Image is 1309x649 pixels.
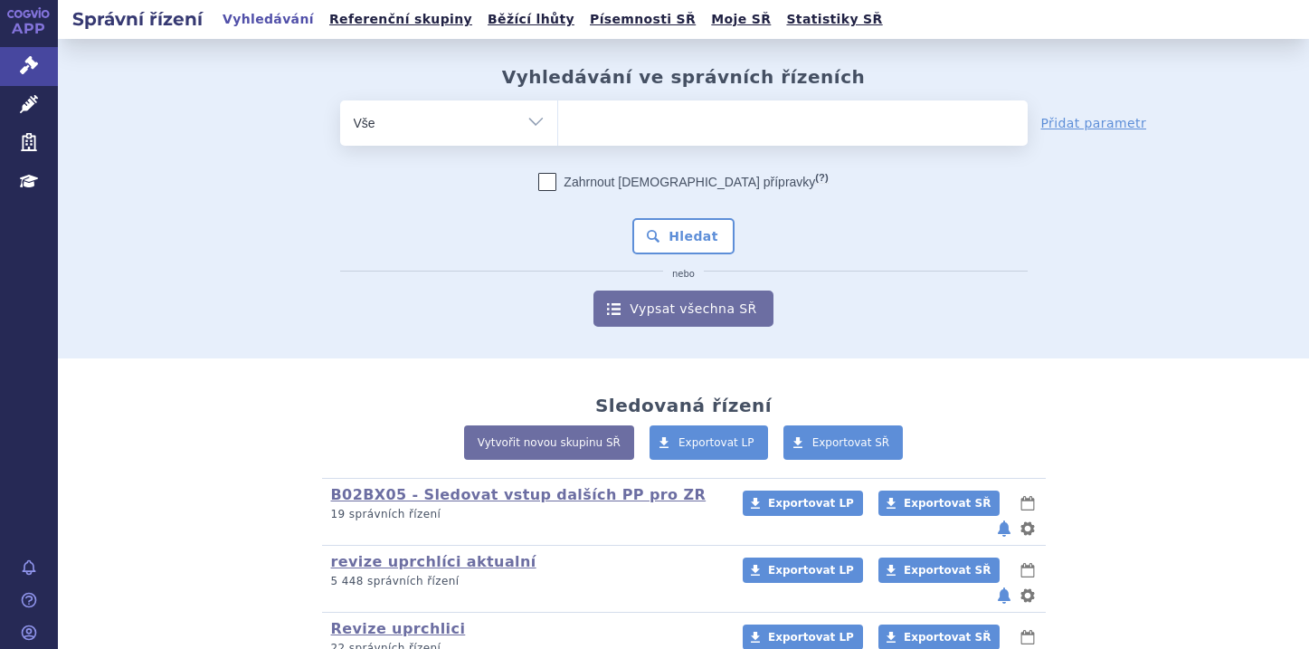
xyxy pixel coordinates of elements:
[58,6,217,32] h2: Správní řízení
[783,425,904,460] a: Exportovat SŘ
[593,291,773,327] a: Vypsat všechna SŘ
[878,491,1000,516] a: Exportovat SŘ
[904,631,991,644] span: Exportovat SŘ
[1019,518,1037,539] button: nastavení
[768,631,854,644] span: Exportovat LP
[502,66,866,88] h2: Vyhledávání ve správních řízeních
[663,269,704,280] i: nebo
[1019,559,1037,581] button: lhůty
[331,486,707,503] a: B02BX05 - Sledovat vstup dalších PP pro ZR
[995,585,1013,606] button: notifikace
[1019,585,1037,606] button: nastavení
[706,7,776,32] a: Moje SŘ
[632,218,735,254] button: Hledat
[904,564,991,577] span: Exportovat SŘ
[331,553,536,570] a: revize uprchlíci aktualní
[650,425,768,460] a: Exportovat LP
[878,558,1000,583] a: Exportovat SŘ
[584,7,701,32] a: Písemnosti SŘ
[904,497,991,510] span: Exportovat SŘ
[595,395,772,416] h2: Sledovaná řízení
[781,7,887,32] a: Statistiky SŘ
[743,491,863,516] a: Exportovat LP
[331,507,719,522] p: 19 správních řízení
[331,574,719,589] p: 5 448 správních řízení
[331,620,466,637] a: Revize uprchlici
[743,558,863,583] a: Exportovat LP
[324,7,478,32] a: Referenční skupiny
[1041,114,1147,132] a: Přidat parametr
[217,7,319,32] a: Vyhledávání
[1019,626,1037,648] button: lhůty
[812,436,890,449] span: Exportovat SŘ
[1019,492,1037,514] button: lhůty
[768,564,854,577] span: Exportovat LP
[815,172,828,184] abbr: (?)
[678,436,754,449] span: Exportovat LP
[995,518,1013,539] button: notifikace
[538,173,828,191] label: Zahrnout [DEMOGRAPHIC_DATA] přípravky
[482,7,580,32] a: Běžící lhůty
[464,425,634,460] a: Vytvořit novou skupinu SŘ
[768,497,854,510] span: Exportovat LP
